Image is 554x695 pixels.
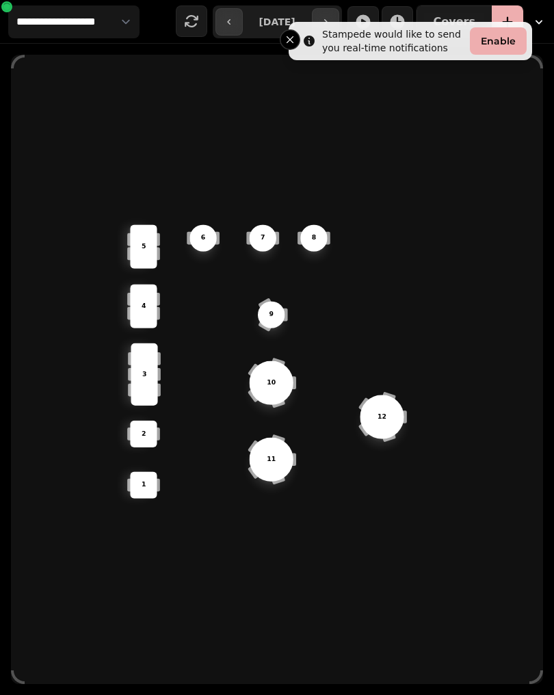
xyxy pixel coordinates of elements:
[470,27,527,55] button: Enable
[267,455,276,464] p: 11
[142,369,146,379] p: 3
[261,233,265,243] p: 7
[142,302,146,311] p: 4
[142,480,146,490] p: 1
[322,27,464,55] div: Stampede would like to send you real-time notifications
[269,310,273,319] p: 9
[417,5,492,38] button: Covers
[201,233,205,243] p: 6
[142,242,146,252] p: 5
[280,29,300,50] button: Close toast
[378,412,386,421] p: 12
[312,233,316,243] p: 8
[267,378,276,388] p: 10
[142,429,146,438] p: 2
